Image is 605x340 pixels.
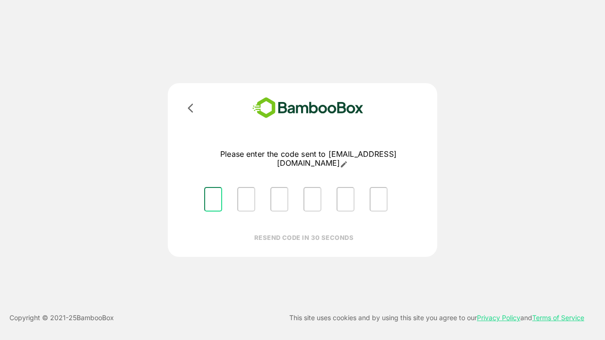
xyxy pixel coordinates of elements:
input: Please enter OTP character 6 [370,187,388,212]
input: Please enter OTP character 5 [337,187,354,212]
img: bamboobox [239,94,377,121]
p: Copyright © 2021- 25 BambooBox [9,312,114,323]
input: Please enter OTP character 1 [204,187,222,212]
p: Please enter the code sent to [EMAIL_ADDRESS][DOMAIN_NAME] [197,150,420,168]
p: This site uses cookies and by using this site you agree to our and [289,312,584,323]
a: Terms of Service [532,314,584,322]
input: Please enter OTP character 2 [237,187,255,212]
input: Please enter OTP character 4 [303,187,321,212]
a: Privacy Policy [477,314,520,322]
input: Please enter OTP character 3 [270,187,288,212]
